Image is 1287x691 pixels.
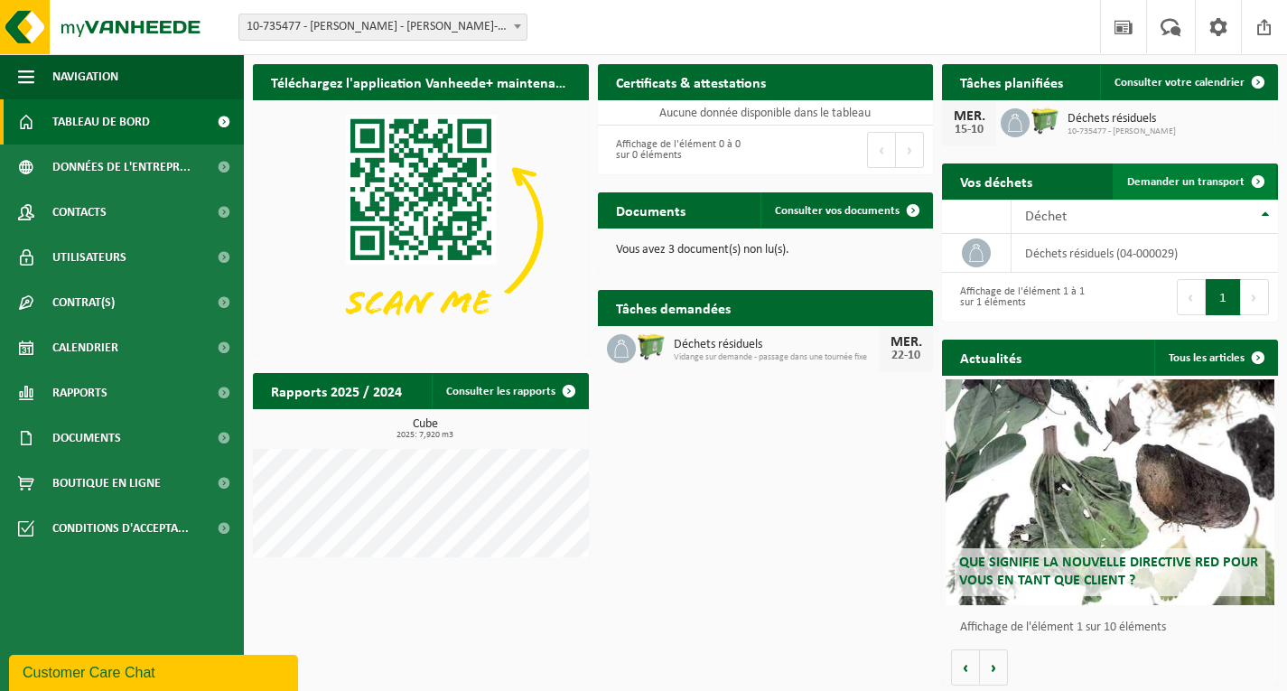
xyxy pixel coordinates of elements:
img: Download de VHEPlus App [253,100,589,352]
button: Next [896,132,924,168]
span: Consulter votre calendrier [1114,77,1245,89]
button: 1 [1206,279,1241,315]
span: Consulter vos documents [775,205,900,217]
h2: Tâches planifiées [942,64,1081,99]
iframe: chat widget [9,651,302,691]
h2: Actualités [942,340,1040,375]
a: Que signifie la nouvelle directive RED pour vous en tant que client ? [946,379,1274,605]
div: Affichage de l'élément 1 à 1 sur 1 éléments [951,277,1101,317]
div: 22-10 [888,350,924,362]
a: Consulter votre calendrier [1100,64,1276,100]
span: 10-735477 - DUBOIS VINCENT - QUÉVY-LE-GRAND [239,14,527,40]
div: MER. [888,335,924,350]
span: Déchet [1025,210,1067,224]
button: Previous [1177,279,1206,315]
span: Conditions d'accepta... [52,506,189,551]
span: 2025: 7,920 m3 [262,431,589,440]
a: Tous les articles [1154,340,1276,376]
td: Aucune donnée disponible dans le tableau [598,100,934,126]
span: Tableau de bord [52,99,150,145]
span: Documents [52,416,121,461]
h2: Téléchargez l'application Vanheede+ maintenant! [253,64,589,99]
span: Déchets résiduels [674,338,880,352]
div: MER. [951,109,987,124]
span: Navigation [52,54,118,99]
span: Utilisateurs [52,235,126,280]
button: Vorige [951,649,980,686]
p: Affichage de l'élément 1 sur 10 éléments [960,621,1269,634]
div: Affichage de l'élément 0 à 0 sur 0 éléments [607,130,757,170]
button: Next [1241,279,1269,315]
a: Consulter vos documents [760,192,931,229]
span: Données de l'entrepr... [52,145,191,190]
h2: Tâches demandées [598,290,749,325]
span: Demander un transport [1127,176,1245,188]
img: WB-0660-HPE-GN-50 [636,331,667,362]
div: 15-10 [951,124,987,136]
img: WB-0660-HPE-GN-50 [1030,106,1060,136]
h2: Documents [598,192,704,228]
span: Contrat(s) [52,280,115,325]
p: Vous avez 3 document(s) non lu(s). [616,244,916,257]
td: déchets résiduels (04-000029) [1012,234,1278,273]
h2: Rapports 2025 / 2024 [253,373,420,408]
span: Rapports [52,370,107,416]
h3: Cube [262,418,589,440]
span: 10-735477 - DUBOIS VINCENT - QUÉVY-LE-GRAND [238,14,527,41]
span: Que signifie la nouvelle directive RED pour vous en tant que client ? [959,556,1258,587]
button: Previous [867,132,896,168]
span: Contacts [52,190,107,235]
a: Demander un transport [1113,163,1276,200]
span: Déchets résiduels [1068,112,1176,126]
span: Vidange sur demande - passage dans une tournée fixe [674,352,880,363]
h2: Certificats & attestations [598,64,784,99]
button: Volgende [980,649,1008,686]
a: Consulter les rapports [432,373,587,409]
span: Calendrier [52,325,118,370]
span: Boutique en ligne [52,461,161,506]
h2: Vos déchets [942,163,1050,199]
span: 10-735477 - [PERSON_NAME] [1068,126,1176,137]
